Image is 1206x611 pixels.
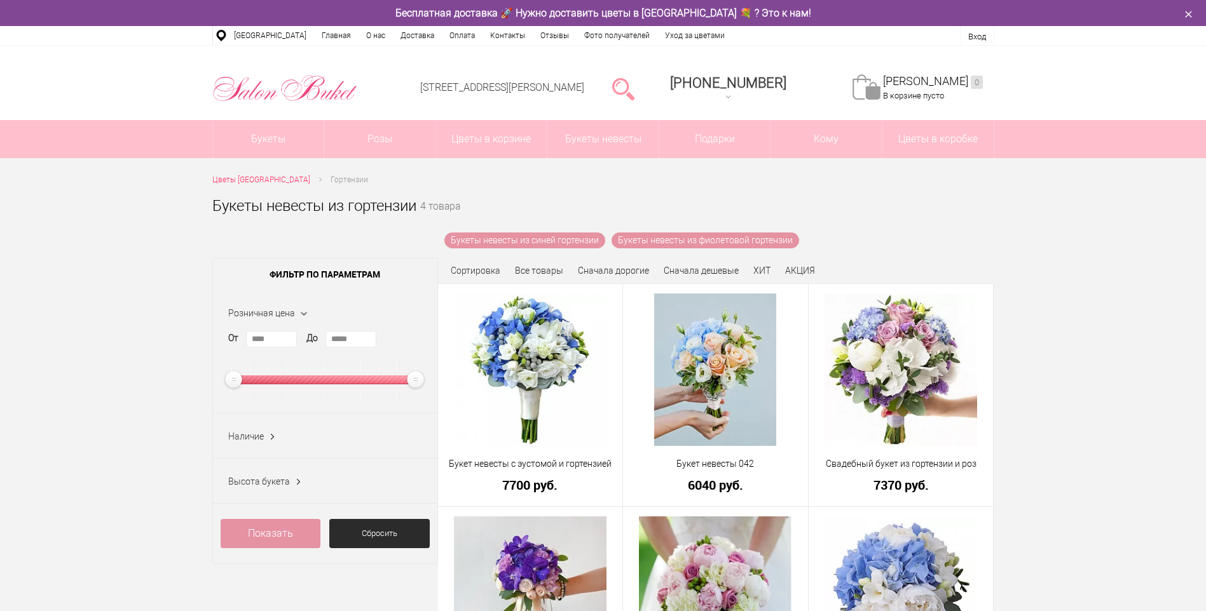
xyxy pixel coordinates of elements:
[306,332,318,345] label: До
[578,265,649,276] a: Сначала дорогие
[221,519,321,548] a: Показать
[657,26,732,45] a: Уход за цветами
[654,293,776,446] img: Букет невесты 042
[753,265,771,276] a: ХИТ
[547,120,659,158] a: Букеты невесты
[212,173,310,187] a: Цветы [GEOGRAPHIC_DATA]
[483,26,533,45] a: Контакты
[612,232,799,248] a: Букеты невесты из фиолетовой гортензии
[662,70,794,107] a: [PHONE_NUMBER]
[883,74,983,89] a: [PERSON_NAME]
[442,26,483,45] a: Оплата
[515,265,563,276] a: Все товары
[659,120,771,158] a: Подарки
[785,265,815,276] a: АКЦИЯ
[817,478,985,492] a: 7370 руб.
[883,91,944,100] span: В корзине пусто
[203,6,1004,20] div: Бесплатная доставка 🚀 Нужно доставить цветы в [GEOGRAPHIC_DATA] 💐 ? Это к нам!
[393,26,442,45] a: Доставка
[446,457,615,471] a: Букет невесты с эустомой и гортензией
[771,120,882,158] span: Кому
[971,76,983,89] ins: 0
[314,26,359,45] a: Главная
[420,202,460,232] small: 4 товара
[451,265,500,276] span: Сортировка
[670,75,786,91] span: [PHONE_NUMBER]
[331,175,368,184] span: Гортензии
[228,431,264,441] span: Наличие
[212,194,416,217] h1: Букеты невесты из гортензии
[664,265,739,276] a: Сначала дешевые
[882,120,994,158] a: Цветы в коробке
[631,457,800,471] a: Букет невесты 042
[212,72,358,105] img: Цветы Нижний Новгород
[446,478,615,492] a: 7700 руб.
[213,120,324,158] a: Букеты
[213,258,437,290] span: Фильтр по параметрам
[631,478,800,492] a: 6040 руб.
[825,293,977,446] img: Свадебный букет из гортензии и роз
[359,26,393,45] a: О нас
[577,26,657,45] a: Фото получателей
[226,26,314,45] a: [GEOGRAPHIC_DATA]
[324,120,435,158] a: Розы
[212,175,310,184] span: Цветы [GEOGRAPHIC_DATA]
[329,519,430,548] a: Сбросить
[533,26,577,45] a: Отзывы
[968,32,986,41] a: Вход
[444,232,605,248] a: Букеты невесты из синей гортензии
[817,457,985,471] a: Свадебный букет из гортензии и роз
[228,332,238,345] label: От
[454,293,606,446] img: Букет невесты с эустомой и гортензией
[228,476,290,487] span: Высота букета
[436,120,547,158] a: Цветы в корзине
[228,308,295,318] span: Розничная цена
[420,81,584,93] a: [STREET_ADDRESS][PERSON_NAME]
